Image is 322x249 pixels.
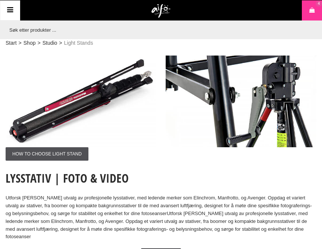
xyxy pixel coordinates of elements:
[6,21,313,39] input: Søk etter produkter ...
[6,56,156,161] a: Ad:001 ban-man-lightstands-005.jpgHow to choose light stand
[59,39,62,47] span: >
[151,4,171,18] img: logo.png
[6,39,17,47] a: Start
[6,56,156,147] img: Ad:001 ban-man-lightstands-005.jpg
[6,194,316,241] p: Utforsk [PERSON_NAME] utvalg av profesjonelle lysstativer, med ledende merker som Elinchrom, Manf...
[64,39,93,47] span: Light Stands
[37,39,40,47] span: >
[318,1,320,6] span: 4
[6,147,88,161] span: How to choose light stand
[19,39,22,47] span: >
[43,39,57,47] a: Studio
[24,39,36,47] a: Shop
[302,0,322,21] a: 4
[6,170,316,186] h1: Lysstativ | Foto & Video
[166,56,316,147] img: Ad:002 ban-man-lightstands-006.jpg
